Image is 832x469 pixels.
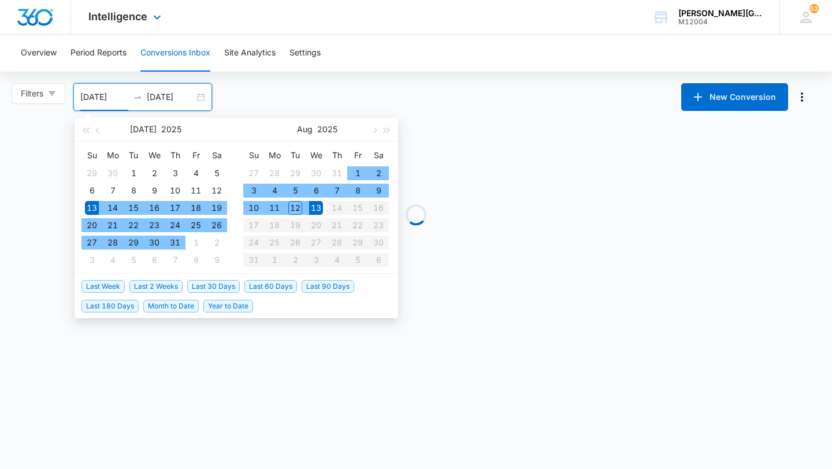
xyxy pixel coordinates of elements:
div: 12 [288,201,302,215]
div: 31 [330,166,344,180]
div: 1 [189,236,203,250]
span: Last 180 Days [81,300,139,312]
td: 2025-07-06 [81,182,102,199]
div: 7 [330,184,344,198]
div: notifications count [809,4,819,13]
div: 2 [372,166,385,180]
div: 3 [168,166,182,180]
td: 2025-07-12 [206,182,227,199]
div: 28 [106,236,120,250]
td: 2025-07-29 [285,165,306,182]
div: 18 [189,201,203,215]
td: 2025-07-15 [123,199,144,217]
td: 2025-07-10 [165,182,185,199]
div: 29 [85,166,99,180]
div: 27 [85,236,99,250]
div: 28 [268,166,281,180]
td: 2025-08-07 [326,182,347,199]
td: 2025-07-31 [326,165,347,182]
div: 30 [309,166,323,180]
td: 2025-07-24 [165,217,185,234]
div: 11 [268,201,281,215]
div: 8 [189,253,203,267]
span: swap-right [133,92,142,102]
span: Filters [21,87,43,100]
div: 9 [147,184,161,198]
td: 2025-07-21 [102,217,123,234]
span: Year to Date [203,300,253,312]
span: Intelligence [88,10,147,23]
div: 5 [210,166,224,180]
th: Su [243,146,264,165]
td: 2025-08-06 [144,251,165,269]
div: 6 [85,184,99,198]
td: 2025-07-20 [81,217,102,234]
div: 4 [106,253,120,267]
td: 2025-08-05 [285,182,306,199]
td: 2025-08-07 [165,251,185,269]
td: 2025-07-28 [264,165,285,182]
div: 13 [85,201,99,215]
td: 2025-08-09 [206,251,227,269]
div: 6 [309,184,323,198]
button: [DATE] [130,118,157,141]
button: New Conversion [681,83,788,111]
span: Last 60 Days [244,280,297,293]
div: 29 [288,166,302,180]
td: 2025-08-05 [123,251,144,269]
td: 2025-07-02 [144,165,165,182]
td: 2025-07-28 [102,234,123,251]
div: 17 [168,201,182,215]
div: 5 [127,253,140,267]
div: 3 [247,184,261,198]
div: 7 [168,253,182,267]
div: 20 [85,218,99,232]
span: Last Week [81,280,125,293]
div: 15 [127,201,140,215]
td: 2025-08-06 [306,182,326,199]
td: 2025-07-08 [123,182,144,199]
td: 2025-08-02 [206,234,227,251]
td: 2025-07-01 [123,165,144,182]
td: 2025-08-04 [264,182,285,199]
td: 2025-08-01 [185,234,206,251]
th: Su [81,146,102,165]
div: 19 [210,201,224,215]
div: account name [678,9,763,18]
td: 2025-08-08 [347,182,368,199]
div: 10 [247,201,261,215]
div: 9 [372,184,385,198]
span: 52 [809,4,819,13]
span: to [133,92,142,102]
td: 2025-07-09 [144,182,165,199]
td: 2025-08-13 [306,199,326,217]
th: Sa [206,146,227,165]
button: Settings [289,35,321,72]
td: 2025-08-09 [368,182,389,199]
td: 2025-06-30 [102,165,123,182]
div: 30 [106,166,120,180]
td: 2025-07-16 [144,199,165,217]
th: We [306,146,326,165]
div: 25 [189,218,203,232]
div: 31 [168,236,182,250]
th: Fr [347,146,368,165]
td: 2025-08-12 [285,199,306,217]
td: 2025-07-26 [206,217,227,234]
div: 27 [247,166,261,180]
th: Tu [285,146,306,165]
td: 2025-07-31 [165,234,185,251]
span: Last 2 Weeks [129,280,183,293]
div: 8 [351,184,365,198]
td: 2025-07-18 [185,199,206,217]
button: 2025 [161,118,181,141]
th: Fr [185,146,206,165]
div: 4 [268,184,281,198]
button: Overview [21,35,57,72]
div: 29 [127,236,140,250]
td: 2025-07-23 [144,217,165,234]
th: Th [326,146,347,165]
td: 2025-07-22 [123,217,144,234]
div: 1 [351,166,365,180]
td: 2025-07-05 [206,165,227,182]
